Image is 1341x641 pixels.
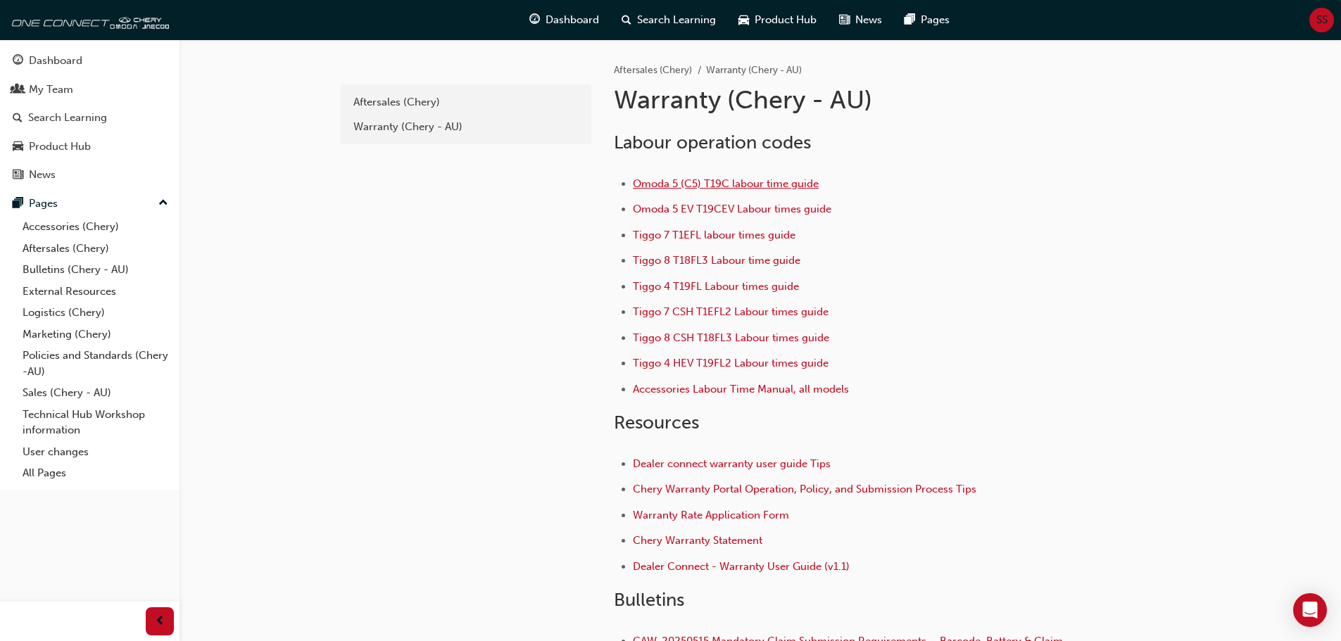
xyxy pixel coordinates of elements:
[13,198,23,210] span: pages-icon
[633,357,829,369] a: Tiggo 4 HEV T19FL2 Labour times guide
[610,6,727,34] a: search-iconSearch Learning
[13,112,23,125] span: search-icon
[6,191,174,217] button: Pages
[17,345,174,382] a: Policies and Standards (Chery -AU)
[6,48,174,74] a: Dashboard
[546,12,599,28] span: Dashboard
[614,64,692,76] a: Aftersales (Chery)
[633,280,799,293] a: Tiggo 4 T19FL Labour times guide
[738,11,749,29] span: car-icon
[633,254,800,267] a: Tiggo 8 T18FL3 Labour time guide
[633,457,831,470] a: Dealer connect warranty user guide Tips
[17,324,174,345] a: Marketing (Chery)
[706,63,802,79] li: Warranty (Chery - AU)
[17,441,174,463] a: User changes
[17,216,174,238] a: Accessories (Chery)
[353,119,579,135] div: Warranty (Chery - AU)
[633,483,976,495] a: Chery Warranty Portal Operation, Policy, and Submission Process Tips
[633,177,819,190] a: Omoda 5 (C5) T19C labour time guide
[17,259,174,281] a: Bulletins (Chery - AU)
[1316,12,1328,28] span: SS
[855,12,882,28] span: News
[17,238,174,260] a: Aftersales (Chery)
[13,141,23,153] span: car-icon
[17,281,174,303] a: External Resources
[828,6,893,34] a: news-iconNews
[17,462,174,484] a: All Pages
[633,560,850,573] a: Dealer Connect - Warranty User Guide (v1.1)
[839,11,850,29] span: news-icon
[29,139,91,155] div: Product Hub
[614,132,811,153] span: Labour operation codes
[755,12,817,28] span: Product Hub
[155,613,165,630] span: prev-icon
[727,6,828,34] a: car-iconProduct Hub
[29,53,82,69] div: Dashboard
[13,55,23,68] span: guage-icon
[633,229,795,241] a: Tiggo 7 T1EFL labour times guide
[633,331,829,344] a: Tiggo 8 CSH T18FL3 Labour times guide
[614,589,684,611] span: Bulletins
[6,45,174,191] button: DashboardMy TeamSearch LearningProduct HubNews
[6,162,174,188] a: News
[529,11,540,29] span: guage-icon
[633,383,849,395] a: Accessories Labour Time Manual, all models
[158,194,168,212] span: up-icon
[13,84,23,96] span: people-icon
[614,412,699,433] span: Resources
[1309,8,1334,32] button: SS
[614,84,1076,115] h1: Warranty (Chery - AU)
[346,90,586,115] a: Aftersales (Chery)
[6,105,174,131] a: Search Learning
[7,6,169,34] img: oneconnect
[518,6,610,34] a: guage-iconDashboard
[29,196,58,212] div: Pages
[633,305,829,318] a: Tiggo 7 CSH T1EFL2 Labour times guide
[28,110,107,126] div: Search Learning
[6,77,174,103] a: My Team
[1293,593,1327,627] div: Open Intercom Messenger
[29,167,56,183] div: News
[633,509,789,521] a: Warranty Rate Application Form
[633,534,762,547] a: Chery Warranty Statement
[13,169,23,182] span: news-icon
[633,203,831,215] a: Omoda 5 EV T19CEV Labour times guide
[622,11,631,29] span: search-icon
[17,382,174,404] a: Sales (Chery - AU)
[346,115,586,139] a: Warranty (Chery - AU)
[905,11,915,29] span: pages-icon
[17,302,174,324] a: Logistics (Chery)
[17,404,174,441] a: Technical Hub Workshop information
[893,6,961,34] a: pages-iconPages
[353,94,579,110] div: Aftersales (Chery)
[921,12,950,28] span: Pages
[29,82,73,98] div: My Team
[637,12,716,28] span: Search Learning
[6,134,174,160] a: Product Hub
